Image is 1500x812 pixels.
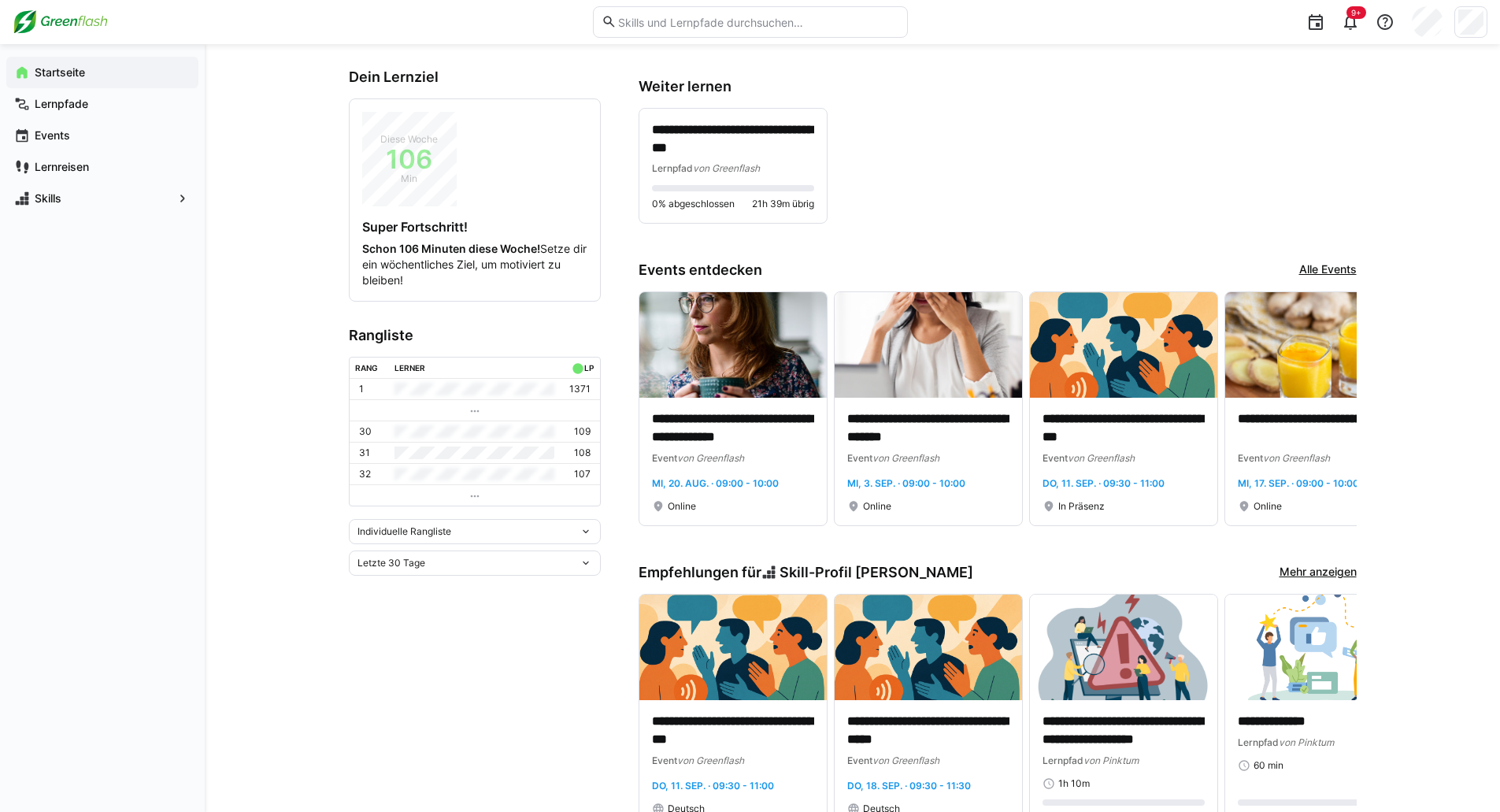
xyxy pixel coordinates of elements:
[847,452,872,464] span: Event
[639,595,827,700] img: image
[847,477,965,489] span: Mi, 3. Sep. · 09:00 - 10:00
[362,219,587,235] h4: Super Fortschritt!
[652,162,693,174] span: Lernpfad
[1083,755,1139,766] span: von Pinktum
[349,69,601,86] h3: Dein Lernziel
[359,425,372,438] p: 30
[652,755,677,766] span: Event
[1043,477,1165,489] span: Do, 11. Sep. · 09:30 - 11:00
[362,241,587,288] p: Setze dir ein wöchentliches Ziel, um motiviert zu bleiben!
[1030,292,1217,398] img: image
[1254,759,1283,772] span: 60 min
[355,363,378,373] div: Rang
[617,15,898,29] input: Skills und Lernpfade durchsuchen…
[693,162,760,174] span: von Greenflash
[872,452,939,464] span: von Greenflash
[677,452,744,464] span: von Greenflash
[639,564,974,581] h3: Empfehlungen für
[652,477,779,489] span: Mi, 20. Aug. · 09:00 - 10:00
[639,292,827,398] img: image
[752,198,814,210] span: 21h 39m übrig
[584,363,594,373] div: LP
[569,383,591,395] p: 1371
[357,525,451,538] span: Individuelle Rangliste
[1299,261,1357,279] a: Alle Events
[574,468,591,480] p: 107
[668,500,696,513] span: Online
[1225,292,1413,398] img: image
[835,292,1022,398] img: image
[574,425,591,438] p: 109
[1058,500,1105,513] span: In Präsenz
[872,755,939,766] span: von Greenflash
[1238,736,1279,748] span: Lernpfad
[639,78,1357,95] h3: Weiter lernen
[357,557,425,569] span: Letzte 30 Tage
[1280,564,1357,581] a: Mehr anzeigen
[1043,452,1068,464] span: Event
[349,327,601,344] h3: Rangliste
[1238,452,1263,464] span: Event
[1043,755,1083,766] span: Lernpfad
[1254,500,1282,513] span: Online
[1030,595,1217,700] img: image
[1225,595,1413,700] img: image
[1263,452,1330,464] span: von Greenflash
[639,261,762,279] h3: Events entdecken
[1238,477,1359,489] span: Mi, 17. Sep. · 09:00 - 10:00
[359,383,364,395] p: 1
[652,198,735,210] span: 0% abgeschlossen
[677,755,744,766] span: von Greenflash
[1068,452,1135,464] span: von Greenflash
[652,452,677,464] span: Event
[359,468,371,480] p: 32
[652,780,774,792] span: Do, 11. Sep. · 09:30 - 11:00
[1351,8,1361,17] span: 9+
[847,755,872,766] span: Event
[835,595,1022,700] img: image
[1279,736,1334,748] span: von Pinktum
[1058,777,1090,790] span: 1h 10m
[847,780,971,792] span: Do, 18. Sep. · 09:30 - 11:30
[359,447,370,459] p: 31
[394,363,425,373] div: Lerner
[780,564,973,581] span: Skill-Profil [PERSON_NAME]
[362,242,540,255] strong: Schon 106 Minuten diese Woche!
[863,500,891,513] span: Online
[574,447,591,459] p: 108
